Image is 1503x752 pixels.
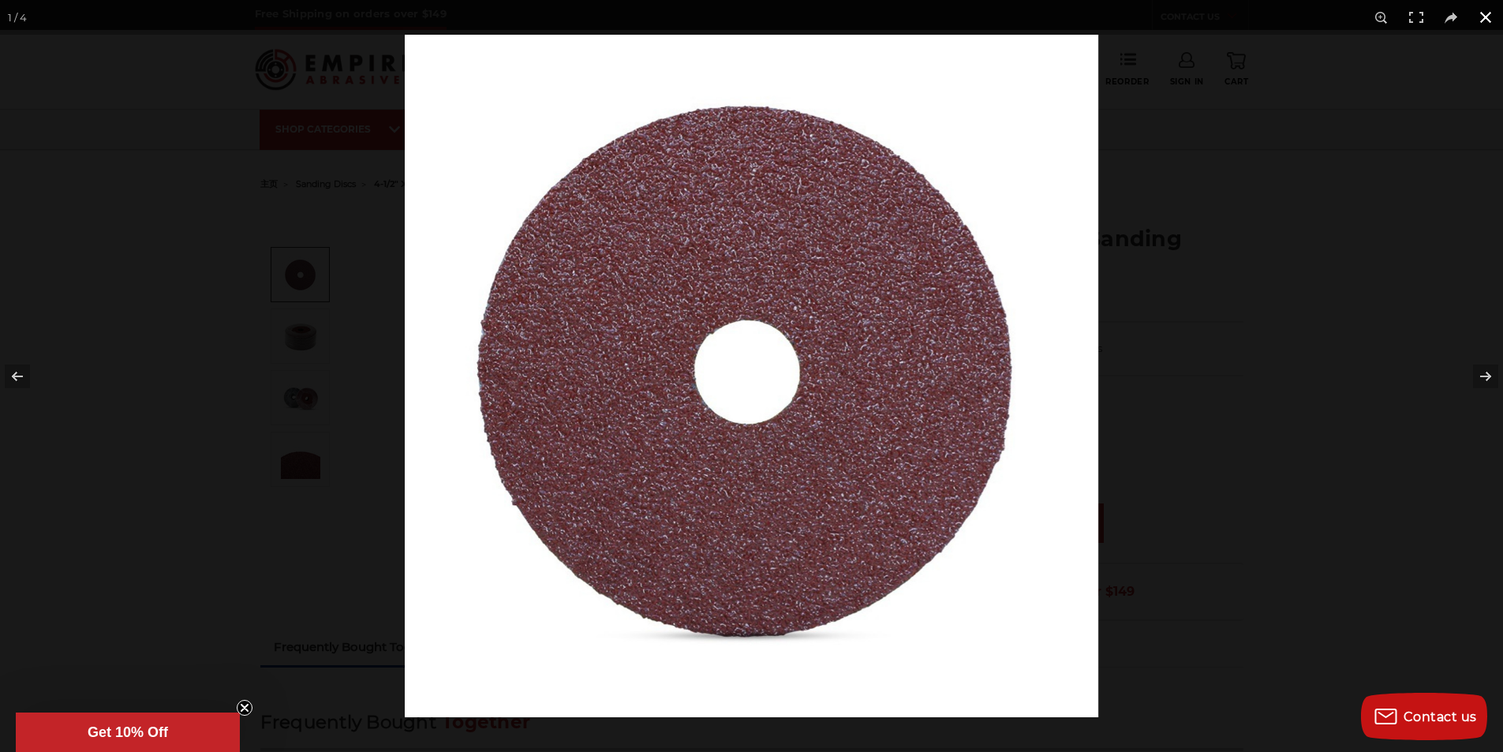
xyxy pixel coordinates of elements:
[88,724,168,740] span: Get 10% Off
[237,700,252,716] button: Close teaser
[16,713,240,752] div: Get 10% OffClose teaser
[1404,709,1477,724] span: Contact us
[405,35,1098,717] img: 4.5_Inch_AO_Resin_Fiber__29674.1570196719.jpg
[1361,693,1487,740] button: Contact us
[1448,337,1503,416] button: Next (arrow right)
